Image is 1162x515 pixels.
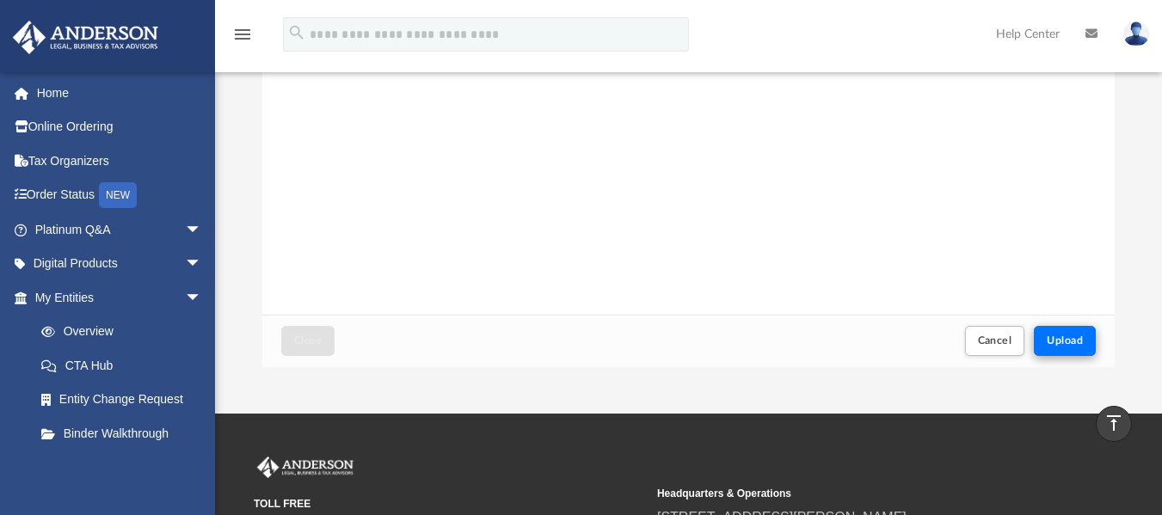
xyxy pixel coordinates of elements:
a: Tax Organizers [12,144,228,178]
small: TOLL FREE [254,496,645,512]
a: vertical_align_top [1096,406,1132,442]
img: Anderson Advisors Platinum Portal [8,21,163,54]
a: CTA Hub [24,348,228,383]
a: Order StatusNEW [12,178,228,213]
a: Online Ordering [12,110,228,144]
span: arrow_drop_down [185,247,219,282]
a: Platinum Q&Aarrow_drop_down [12,212,228,247]
img: Anderson Advisors Platinum Portal [254,457,357,479]
span: Upload [1047,335,1083,346]
img: User Pic [1123,21,1149,46]
span: Close [294,335,322,346]
a: My Blueprint [24,451,219,485]
i: menu [232,24,253,45]
button: Upload [1034,326,1096,356]
a: Home [12,76,228,110]
div: NEW [99,182,137,208]
i: vertical_align_top [1104,413,1124,433]
button: Cancel [965,326,1025,356]
a: Digital Productsarrow_drop_down [12,247,228,281]
a: Entity Change Request [24,383,228,417]
a: menu [232,33,253,45]
i: search [287,23,306,42]
small: Headquarters & Operations [657,486,1048,501]
button: Close [281,326,335,356]
a: Overview [24,315,228,349]
span: arrow_drop_down [185,212,219,248]
span: Cancel [978,335,1012,346]
a: My Entitiesarrow_drop_down [12,280,228,315]
span: arrow_drop_down [185,280,219,316]
a: Binder Walkthrough [24,416,228,451]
